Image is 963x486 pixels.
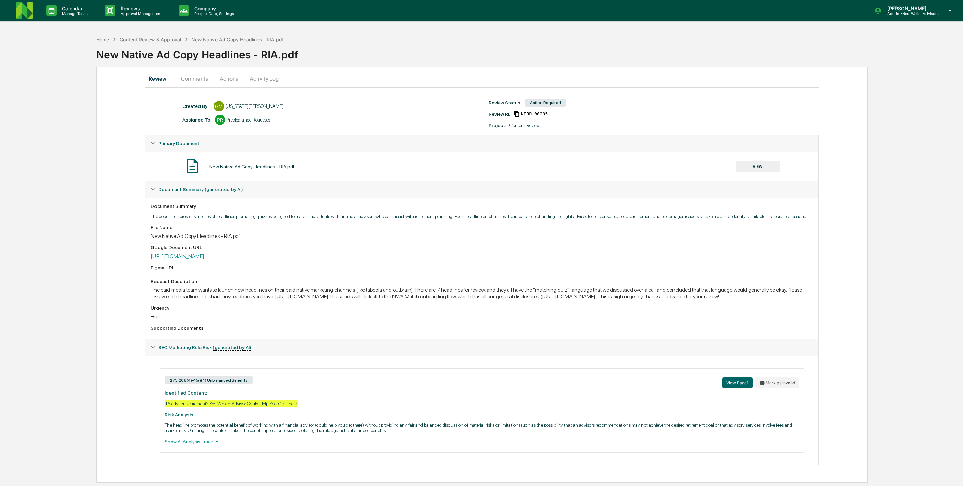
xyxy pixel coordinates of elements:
[882,11,939,16] p: Admin • NerdWallet Advisors
[213,70,244,87] button: Actions
[509,123,540,128] div: Content Review
[158,345,251,350] span: SEC Marketing Rule Risk
[191,37,284,42] div: New Native Ad Copy Headlines - RIA.pdf
[165,422,799,433] p: The headline promotes the potential benefit of working with a financial advisor (could help you g...
[145,356,819,465] div: Document Summary (generated by AI)
[176,70,213,87] button: Comments
[151,225,813,230] div: File Name
[151,313,813,320] div: High
[158,187,243,192] span: Document Summary
[525,99,566,107] div: Action Required
[165,412,194,417] strong: Risk Analysis:
[755,377,799,388] button: Mark as invalid
[226,117,270,123] div: Preclearance Requests
[882,5,939,11] p: [PERSON_NAME]
[189,11,237,16] p: People, Data, Settings
[736,161,780,172] button: VIEW
[182,103,210,109] div: Created By: ‎ ‎
[151,233,813,239] div: New Native Ad Copy Headlines - RIA.pdf
[489,123,506,128] div: Project:
[145,152,819,181] div: Primary Document
[151,305,813,311] div: Urgency
[145,339,819,356] div: SEC Marketing Rule Risk (generated by AI)
[215,115,225,125] div: PR
[96,43,963,61] div: New Native Ad Copy Headlines - RIA.pdf
[189,5,237,11] p: Company
[165,390,207,396] strong: Identified Content:
[165,400,298,407] div: Ready for Retirement? See Which Advisor Could Help You Get There
[209,164,294,169] div: New Native Ad Copy Headlines - RIA.pdf
[184,157,201,174] img: Document Icon
[205,187,243,192] u: (generated by AI)
[151,287,813,300] div: The paid media team wants to launch new headlines on their paid native marketing channels (like t...
[16,2,33,19] img: logo
[145,70,819,87] div: secondary tabs example
[151,203,813,209] div: Document Summary
[151,253,204,259] a: [URL][DOMAIN_NAME]
[214,101,224,111] div: GM
[489,111,510,117] div: Review Id:
[521,111,548,117] span: 98d4fce0-b985-4923-be75-8e75e8baed40
[145,135,819,152] div: Primary Document
[182,117,211,123] div: Assigned To:
[489,100,521,105] div: Review Status:
[145,70,176,87] button: Review
[151,245,813,250] div: Google Document URL
[145,181,819,198] div: Document Summary (generated by AI)
[151,214,813,219] p: The document presents a series of headlines promoting quizzes designed to match individuals with ...
[57,5,91,11] p: Calendar
[213,345,251,351] u: (generated by AI)
[722,377,753,388] button: View Page1
[244,70,284,87] button: Activity Log
[151,265,813,270] div: Figma URL
[151,325,813,331] div: Supporting Documents
[145,198,819,339] div: Document Summary (generated by AI)
[115,5,165,11] p: Reviews
[165,376,253,384] div: 275.206(4)-1(a)(4) Unbalanced Benefits
[158,141,199,146] span: Primary Document
[151,278,813,284] div: Request Description
[57,11,91,16] p: Manage Tasks
[165,438,799,445] div: Show AI Analysis Trace
[96,37,109,42] div: Home
[120,37,181,42] div: Content Review & Approval
[115,11,165,16] p: Approval Management
[225,103,284,109] div: [US_STATE][PERSON_NAME]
